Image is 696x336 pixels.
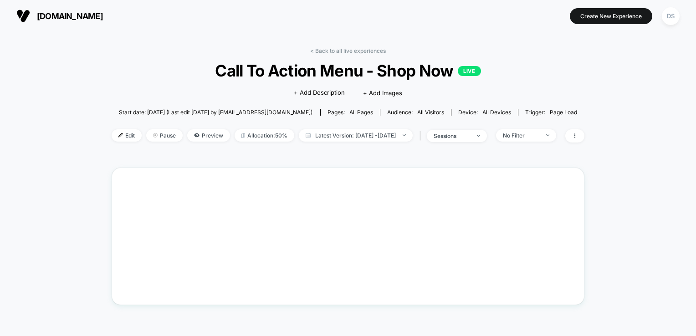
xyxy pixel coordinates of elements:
[363,89,402,97] span: + Add Images
[153,133,158,137] img: end
[550,109,577,116] span: Page Load
[434,132,470,139] div: sessions
[112,129,142,142] span: Edit
[525,109,577,116] div: Trigger:
[14,9,106,23] button: [DOMAIN_NAME]
[135,61,561,80] span: Call To Action Menu - Shop Now
[482,109,511,116] span: all devices
[659,7,682,25] button: DS
[306,133,311,137] img: calendar
[570,8,652,24] button: Create New Experience
[328,109,373,116] div: Pages:
[146,129,183,142] span: Pause
[546,134,549,136] img: end
[310,47,386,54] a: < Back to all live experiences
[451,109,518,116] span: Device:
[235,129,294,142] span: Allocation: 50%
[299,129,413,142] span: Latest Version: [DATE] - [DATE]
[16,9,30,23] img: Visually logo
[349,109,373,116] span: all pages
[294,88,345,97] span: + Add Description
[417,129,427,143] span: |
[403,134,406,136] img: end
[477,135,480,137] img: end
[187,129,230,142] span: Preview
[417,109,444,116] span: All Visitors
[119,109,312,116] span: Start date: [DATE] (Last edit [DATE] by [EMAIL_ADDRESS][DOMAIN_NAME])
[387,109,444,116] div: Audience:
[37,11,103,21] span: [DOMAIN_NAME]
[662,7,680,25] div: DS
[458,66,481,76] p: LIVE
[503,132,539,139] div: No Filter
[118,133,123,137] img: edit
[241,133,245,138] img: rebalance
